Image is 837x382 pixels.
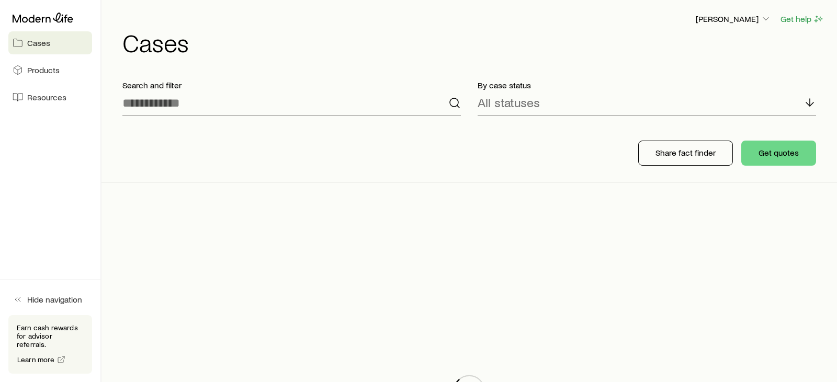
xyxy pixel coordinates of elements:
[741,141,816,166] button: Get quotes
[27,38,50,48] span: Cases
[478,80,816,90] p: By case status
[17,323,84,349] p: Earn cash rewards for advisor referrals.
[8,315,92,374] div: Earn cash rewards for advisor referrals.Learn more
[478,95,540,110] p: All statuses
[695,13,772,26] button: [PERSON_NAME]
[780,13,824,25] button: Get help
[655,147,716,158] p: Share fact finder
[122,30,824,55] h1: Cases
[8,59,92,82] a: Products
[122,80,461,90] p: Search and filter
[696,14,771,24] p: [PERSON_NAME]
[8,31,92,54] a: Cases
[638,141,733,166] button: Share fact finder
[17,356,55,363] span: Learn more
[27,294,82,305] span: Hide navigation
[8,288,92,311] button: Hide navigation
[8,86,92,109] a: Resources
[27,65,60,75] span: Products
[27,92,66,102] span: Resources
